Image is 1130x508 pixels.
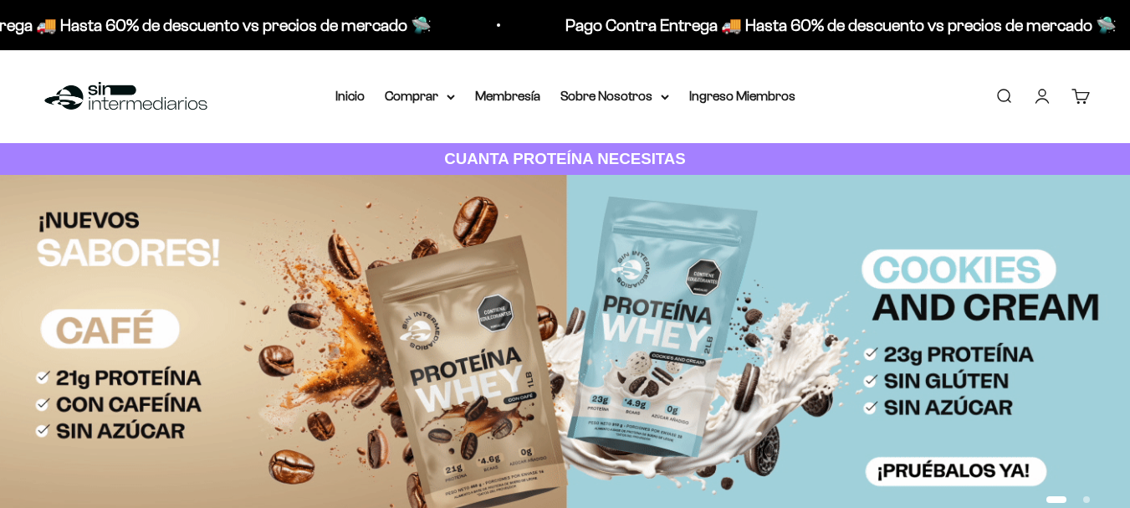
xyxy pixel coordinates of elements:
summary: Sobre Nosotros [560,85,669,107]
summary: Comprar [385,85,455,107]
a: Ingreso Miembros [689,89,795,103]
a: Membresía [475,89,540,103]
strong: CUANTA PROTEÍNA NECESITAS [444,150,686,167]
p: Pago Contra Entrega 🚚 Hasta 60% de descuento vs precios de mercado 🛸 [560,12,1112,38]
a: Inicio [335,89,365,103]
